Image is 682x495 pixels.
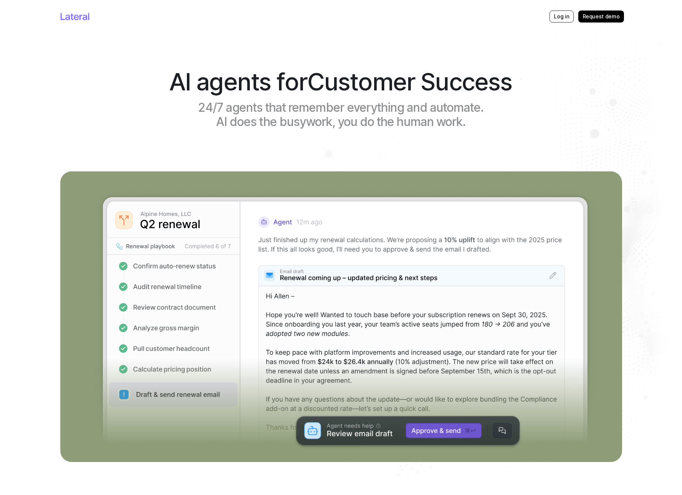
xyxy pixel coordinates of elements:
[578,10,624,22] button: Request demo
[583,13,620,20] p: Request demo
[188,100,494,129] h1: 24/7 agents that remember everything and automate. AI does the busywork, you do the human work.
[60,13,90,20] a: Logo
[549,10,573,22] div: Log in
[554,13,569,20] p: Log in
[169,67,307,96] span: AI agents for
[307,67,513,96] span: Customer Success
